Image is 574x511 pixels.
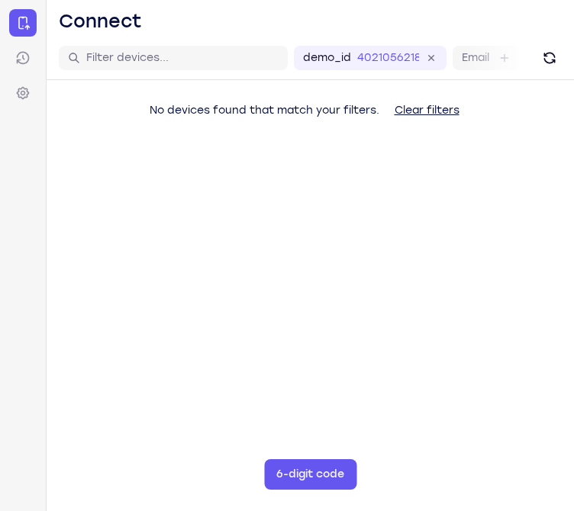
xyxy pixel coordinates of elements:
[9,44,37,72] a: Sessions
[9,79,37,107] a: Settings
[59,9,142,34] h1: Connect
[86,50,279,66] input: Filter devices...
[462,50,489,66] label: Email
[150,104,379,117] span: No devices found that match your filters.
[537,46,562,70] button: Refresh
[264,459,356,490] button: 6-digit code
[9,9,37,37] a: Connect
[382,95,472,126] button: Clear filters
[303,50,351,66] label: demo_id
